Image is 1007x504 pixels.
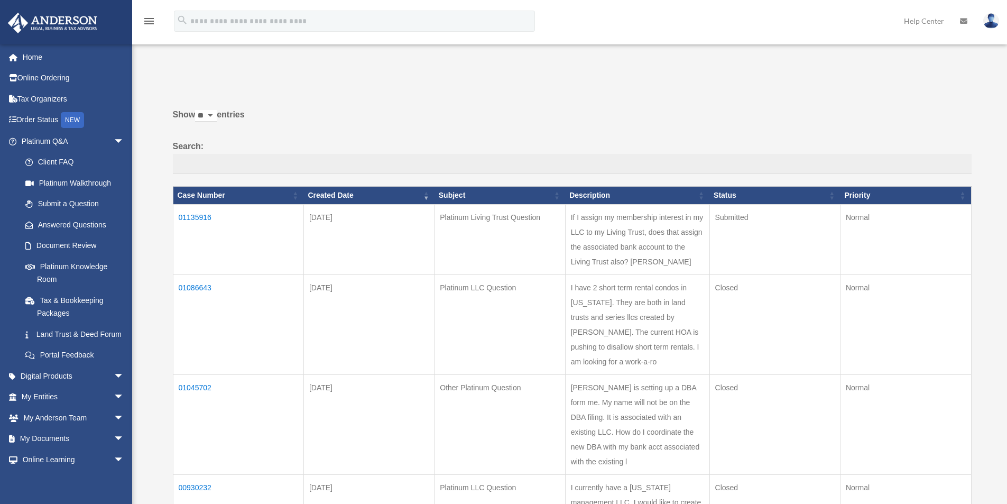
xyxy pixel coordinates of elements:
th: Subject: activate to sort column ascending [435,187,565,205]
a: Digital Productsarrow_drop_down [7,365,140,387]
a: Tax & Bookkeeping Packages [15,290,135,324]
td: Closed [709,374,840,474]
img: Anderson Advisors Platinum Portal [5,13,100,33]
td: If I assign my membership interest in my LLC to my Living Trust, does that assign the associated ... [565,204,709,274]
span: arrow_drop_down [114,131,135,152]
td: 01086643 [173,274,303,374]
label: Show entries [173,107,972,133]
label: Search: [173,139,972,174]
th: Status: activate to sort column ascending [709,187,840,205]
span: arrow_drop_down [114,387,135,408]
th: Created Date: activate to sort column ascending [303,187,434,205]
select: Showentries [195,110,217,122]
a: Home [7,47,140,68]
td: [PERSON_NAME] is setting up a DBA form me. My name will not be on the DBA filing. It is associate... [565,374,709,474]
a: Order StatusNEW [7,109,140,131]
td: Platinum LLC Question [435,274,565,374]
td: I have 2 short term rental condos in [US_STATE]. They are both in land trusts and series llcs cre... [565,274,709,374]
a: Land Trust & Deed Forum [15,324,135,345]
a: Portal Feedback [15,345,135,366]
td: Normal [840,374,971,474]
td: Submitted [709,204,840,274]
span: arrow_drop_down [114,407,135,429]
td: [DATE] [303,274,434,374]
a: My Documentsarrow_drop_down [7,428,140,450]
a: Answered Questions [15,214,130,235]
a: Online Ordering [7,68,140,89]
a: menu [143,19,155,28]
span: arrow_drop_down [114,428,135,450]
td: [DATE] [303,374,434,474]
img: User Pic [983,13,999,29]
a: Tax Organizers [7,88,140,109]
span: arrow_drop_down [114,365,135,387]
td: Closed [709,274,840,374]
a: Online Learningarrow_drop_down [7,449,140,470]
td: Other Platinum Question [435,374,565,474]
td: Platinum Living Trust Question [435,204,565,274]
i: menu [143,15,155,28]
a: Document Review [15,235,135,256]
td: Normal [840,204,971,274]
a: Submit a Question [15,194,135,215]
th: Case Number: activate to sort column ascending [173,187,303,205]
a: Platinum Knowledge Room [15,256,135,290]
a: Client FAQ [15,152,135,173]
th: Description: activate to sort column ascending [565,187,709,205]
a: My Entitiesarrow_drop_down [7,387,140,408]
a: Platinum Q&Aarrow_drop_down [7,131,135,152]
a: My Anderson Teamarrow_drop_down [7,407,140,428]
span: arrow_drop_down [114,449,135,471]
td: 01045702 [173,374,303,474]
input: Search: [173,154,972,174]
a: Platinum Walkthrough [15,172,135,194]
td: Normal [840,274,971,374]
i: search [177,14,188,26]
td: [DATE] [303,204,434,274]
div: NEW [61,112,84,128]
td: 01135916 [173,204,303,274]
th: Priority: activate to sort column ascending [840,187,971,205]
